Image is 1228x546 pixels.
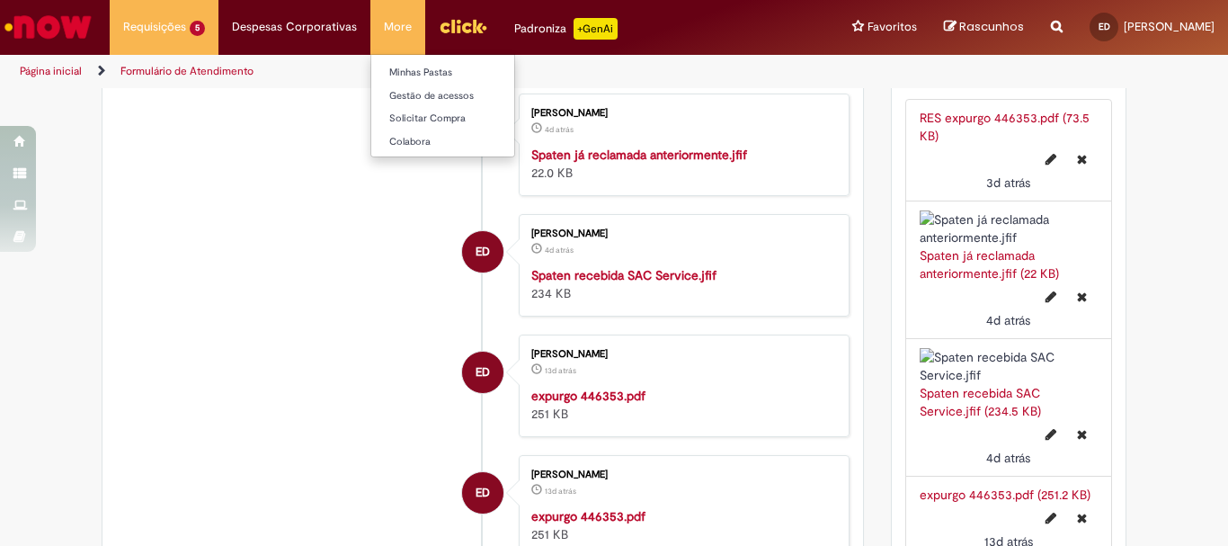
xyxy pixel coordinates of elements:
[371,86,569,106] a: Gestão de acessos
[232,18,357,36] span: Despesas Corporativas
[462,231,503,273] div: Eliza Ramos Duvorak
[123,18,186,36] span: Requisições
[920,487,1090,503] a: expurgo 446353.pdf (251.2 KB)
[514,18,618,40] div: Padroniza
[545,365,576,376] time: 16/09/2025 10:45:30
[1035,420,1067,449] button: Editar nome de arquivo Spaten recebida SAC Service.jfif
[574,18,618,40] p: +GenAi
[1035,145,1067,174] button: Editar nome de arquivo RES expurgo 446353.pdf
[462,352,503,393] div: Eliza Ramos Duvorak
[531,470,831,480] div: [PERSON_NAME]
[531,108,831,119] div: [PERSON_NAME]
[531,508,645,524] a: expurgo 446353.pdf
[1035,504,1067,533] button: Editar nome de arquivo expurgo 446353.pdf
[545,245,574,255] span: 4d atrás
[1066,504,1098,533] button: Excluir expurgo 446353.pdf
[531,146,831,182] div: 22.0 KB
[1099,21,1110,32] span: ED
[545,124,574,135] time: 25/09/2025 10:00:04
[959,18,1024,35] span: Rascunhos
[545,245,574,255] time: 25/09/2025 09:59:28
[531,147,747,163] a: Spaten já reclamada anteriormente.jfif
[545,124,574,135] span: 4d atrás
[476,230,490,273] span: ED
[868,18,917,36] span: Favoritos
[986,312,1030,328] time: 25/09/2025 10:00:04
[986,450,1030,466] span: 4d atrás
[370,54,515,157] ul: More
[371,109,569,129] a: Solicitar Compra
[2,9,94,45] img: ServiceNow
[920,210,1099,246] img: Spaten já reclamada anteriormente.jfif
[986,175,1030,191] time: 26/09/2025 14:26:24
[371,63,569,83] a: Minhas Pastas
[986,175,1030,191] span: 3d atrás
[1066,420,1098,449] button: Excluir Spaten recebida SAC Service.jfif
[476,471,490,515] span: ED
[1066,145,1098,174] button: Excluir RES expurgo 446353.pdf
[462,472,503,514] div: Eliza Ramos Duvorak
[1066,282,1098,311] button: Excluir Spaten já reclamada anteriormente.jfif
[120,64,254,78] a: Formulário de Atendimento
[1035,282,1067,311] button: Editar nome de arquivo Spaten já reclamada anteriormente.jfif
[190,21,205,36] span: 5
[20,64,82,78] a: Página inicial
[531,507,831,543] div: 251 KB
[531,228,831,239] div: [PERSON_NAME]
[531,267,716,283] a: Spaten recebida SAC Service.jfif
[920,110,1090,144] a: RES expurgo 446353.pdf (73.5 KB)
[545,486,576,497] span: 13d atrás
[531,387,831,423] div: 251 KB
[531,388,645,404] a: expurgo 446353.pdf
[545,365,576,376] span: 13d atrás
[371,132,569,152] a: Colabora
[1124,19,1215,34] span: [PERSON_NAME]
[986,450,1030,466] time: 25/09/2025 09:59:28
[920,385,1041,419] a: Spaten recebida SAC Service.jfif (234.5 KB)
[384,18,412,36] span: More
[13,55,805,88] ul: Trilhas de página
[531,349,831,360] div: [PERSON_NAME]
[920,348,1099,384] img: Spaten recebida SAC Service.jfif
[531,266,831,302] div: 234 KB
[944,19,1024,36] a: Rascunhos
[545,486,576,497] time: 16/09/2025 10:45:26
[986,312,1030,328] span: 4d atrás
[439,13,487,40] img: click_logo_yellow_360x200.png
[476,351,490,394] span: ED
[920,247,1059,282] a: Spaten já reclamada anteriormente.jfif (22 KB)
